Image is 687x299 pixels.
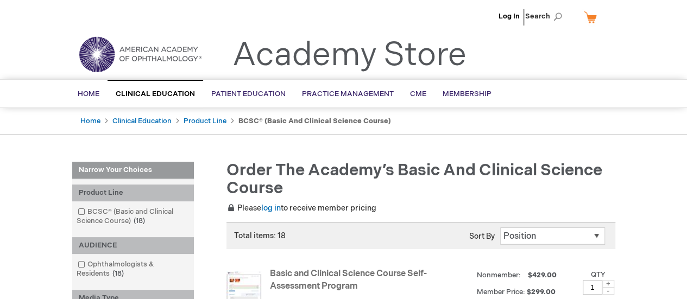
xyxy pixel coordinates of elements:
div: Product Line [72,185,194,201]
a: Home [80,117,100,125]
a: log in [261,203,281,213]
span: CME [410,90,426,98]
a: Academy Store [232,36,467,75]
label: Sort By [469,232,495,241]
label: Qty [591,270,606,279]
span: 18 [110,269,127,278]
a: Product Line [184,117,226,125]
span: Home [78,90,99,98]
span: 18 [131,217,148,225]
input: Qty [583,280,602,295]
span: $429.00 [526,271,558,279]
span: Membership [443,90,491,98]
a: Ophthalmologists & Residents18 [75,259,191,279]
span: Practice Management [302,90,394,98]
span: Please to receive member pricing [226,203,376,213]
span: Clinical Education [116,90,195,98]
span: Order the Academy’s Basic and Clinical Science Course [226,161,602,198]
span: $299.00 [527,288,557,296]
a: Log In [499,12,520,21]
span: Search [525,5,566,27]
span: Total items: 18 [234,231,286,240]
span: Patient Education [211,90,286,98]
strong: Nonmember: [477,269,521,282]
a: Basic and Clinical Science Course Self-Assessment Program [270,269,427,291]
a: BCSC® (Basic and Clinical Science Course)18 [75,207,191,226]
strong: Member Price: [477,288,525,296]
strong: BCSC® (Basic and Clinical Science Course) [238,117,391,125]
div: AUDIENCE [72,237,194,254]
strong: Narrow Your Choices [72,162,194,179]
a: Clinical Education [112,117,172,125]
